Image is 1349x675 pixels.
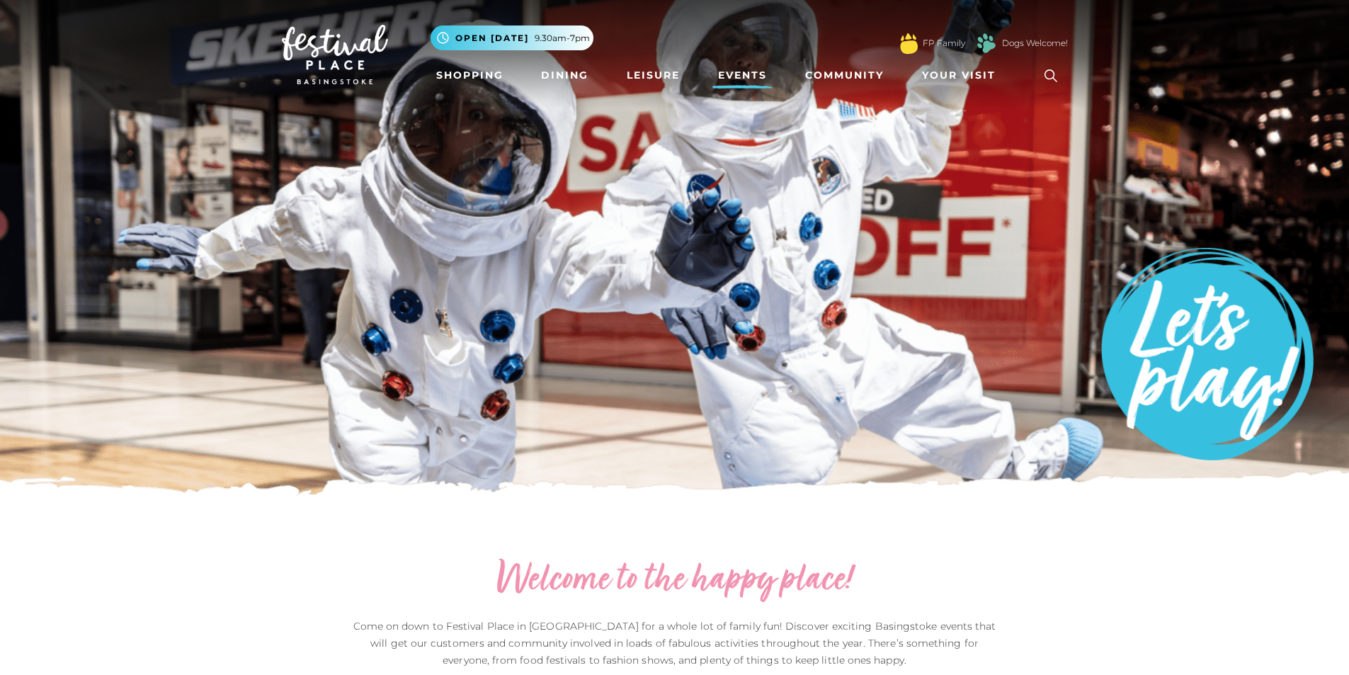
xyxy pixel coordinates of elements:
[349,618,1001,669] p: Come on down to Festival Place in [GEOGRAPHIC_DATA] for a whole lot of family fun! Discover excit...
[712,62,773,89] a: Events
[621,62,685,89] a: Leisure
[916,62,1008,89] a: Your Visit
[923,37,965,50] a: FP Family
[922,68,996,83] span: Your Visit
[349,558,1001,603] h2: Welcome to the happy place!
[535,32,590,45] span: 9.30am-7pm
[431,25,593,50] button: Open [DATE] 9.30am-7pm
[455,32,529,45] span: Open [DATE]
[1002,37,1068,50] a: Dogs Welcome!
[799,62,889,89] a: Community
[282,25,388,84] img: Festival Place Logo
[535,62,594,89] a: Dining
[431,62,509,89] a: Shopping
